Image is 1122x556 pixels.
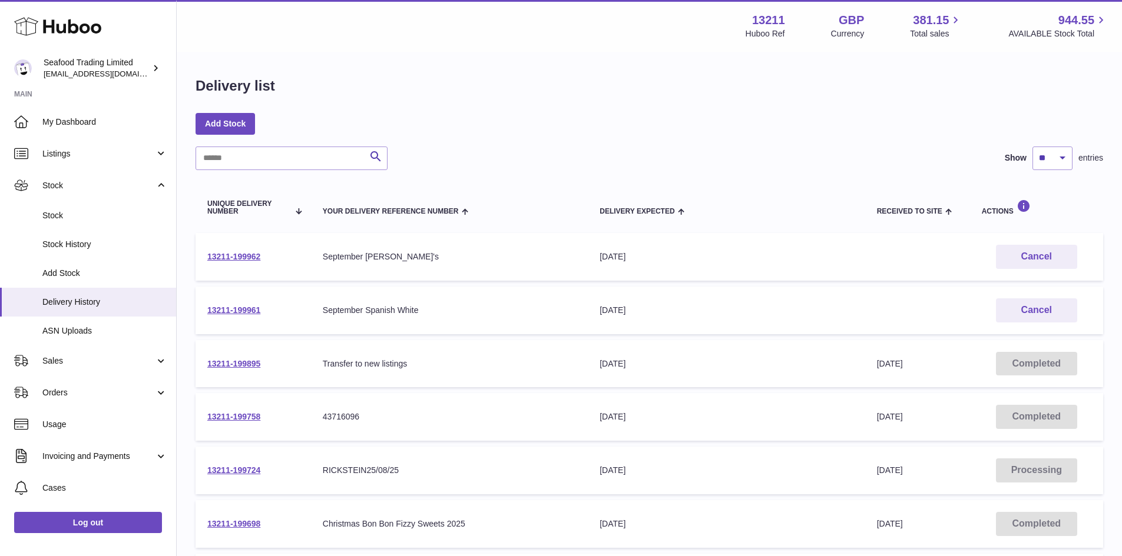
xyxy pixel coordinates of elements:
span: 944.55 [1058,12,1094,28]
span: Unique Delivery Number [207,200,289,215]
div: Currency [831,28,865,39]
div: [DATE] [600,305,853,316]
div: [DATE] [600,465,853,476]
span: Total sales [910,28,962,39]
strong: 13211 [752,12,785,28]
span: Stock [42,210,167,221]
div: [DATE] [600,518,853,530]
div: [DATE] [600,358,853,369]
button: Cancel [996,298,1077,322]
h1: Delivery list [196,76,275,95]
span: entries [1078,152,1103,164]
span: Invoicing and Payments [42,451,155,462]
div: [DATE] [600,251,853,262]
span: Stock History [42,239,167,250]
label: Show [1005,152,1027,164]
span: ASN Uploads [42,325,167,337]
a: 13211-199961 [207,305,260,315]
a: Log out [14,512,162,533]
a: 13211-199758 [207,412,260,421]
div: Christmas Bon Bon Fizzy Sweets 2025 [323,518,576,530]
span: Usage [42,419,167,430]
div: 43716096 [323,411,576,422]
span: My Dashboard [42,116,167,128]
img: online@rickstein.com [14,59,32,77]
span: Add Stock [42,268,167,279]
span: Orders [42,387,155,398]
div: RICKSTEIN25/08/25 [323,465,576,476]
div: Huboo Ref [746,28,785,39]
span: 381.15 [913,12,949,28]
a: 13211-199698 [207,519,260,528]
a: Add Stock [196,113,255,134]
div: [DATE] [600,411,853,422]
button: Cancel [996,245,1077,269]
span: Stock [42,180,155,191]
span: Listings [42,148,155,159]
span: [EMAIL_ADDRESS][DOMAIN_NAME] [44,69,173,78]
span: Cases [42,482,167,494]
a: 13211-199724 [207,465,260,475]
strong: GBP [839,12,864,28]
span: Sales [42,355,155,367]
span: Your Delivery Reference Number [323,208,459,215]
span: [DATE] [877,412,903,421]
span: Received to Site [877,208,942,215]
div: Actions [982,199,1091,215]
a: 381.15 Total sales [910,12,962,39]
a: 944.55 AVAILABLE Stock Total [1008,12,1108,39]
div: September [PERSON_NAME]'s [323,251,576,262]
a: 13211-199962 [207,252,260,261]
span: [DATE] [877,359,903,368]
span: [DATE] [877,519,903,528]
span: Delivery Expected [600,208,674,215]
div: Transfer to new listings [323,358,576,369]
div: Seafood Trading Limited [44,57,150,79]
span: AVAILABLE Stock Total [1008,28,1108,39]
div: September Spanish White [323,305,576,316]
span: [DATE] [877,465,903,475]
a: 13211-199895 [207,359,260,368]
span: Delivery History [42,297,167,308]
